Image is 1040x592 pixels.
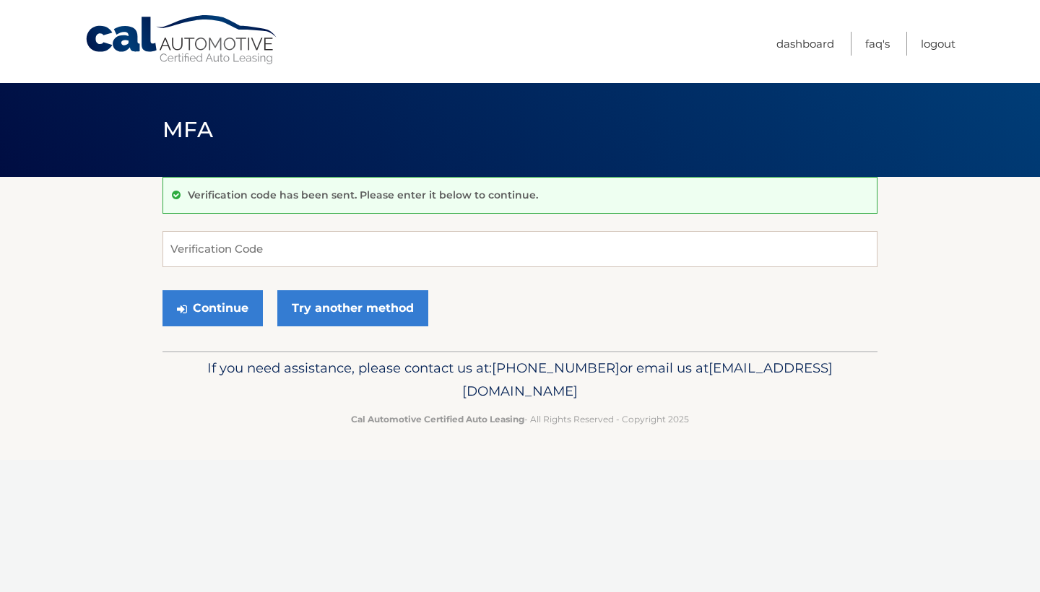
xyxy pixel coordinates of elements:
[776,32,834,56] a: Dashboard
[492,360,620,376] span: [PHONE_NUMBER]
[162,290,263,326] button: Continue
[162,116,213,143] span: MFA
[865,32,890,56] a: FAQ's
[172,412,868,427] p: - All Rights Reserved - Copyright 2025
[188,188,538,201] p: Verification code has been sent. Please enter it below to continue.
[921,32,955,56] a: Logout
[162,231,877,267] input: Verification Code
[84,14,279,66] a: Cal Automotive
[277,290,428,326] a: Try another method
[172,357,868,403] p: If you need assistance, please contact us at: or email us at
[462,360,833,399] span: [EMAIL_ADDRESS][DOMAIN_NAME]
[351,414,524,425] strong: Cal Automotive Certified Auto Leasing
